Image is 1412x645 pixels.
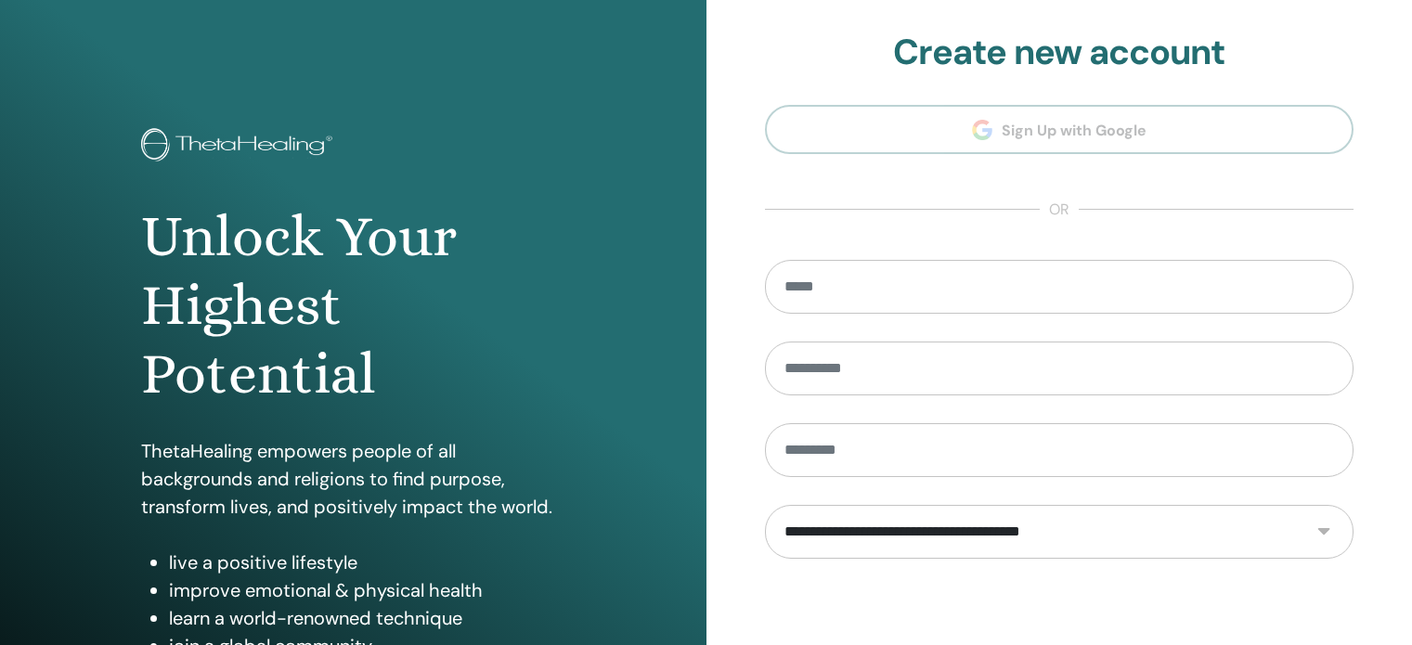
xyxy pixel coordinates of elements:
[169,548,565,576] li: live a positive lifestyle
[1040,199,1079,221] span: or
[765,32,1354,74] h2: Create new account
[141,437,565,521] p: ThetaHealing empowers people of all backgrounds and religions to find purpose, transform lives, a...
[141,202,565,409] h1: Unlock Your Highest Potential
[169,604,565,632] li: learn a world-renowned technique
[169,576,565,604] li: improve emotional & physical health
